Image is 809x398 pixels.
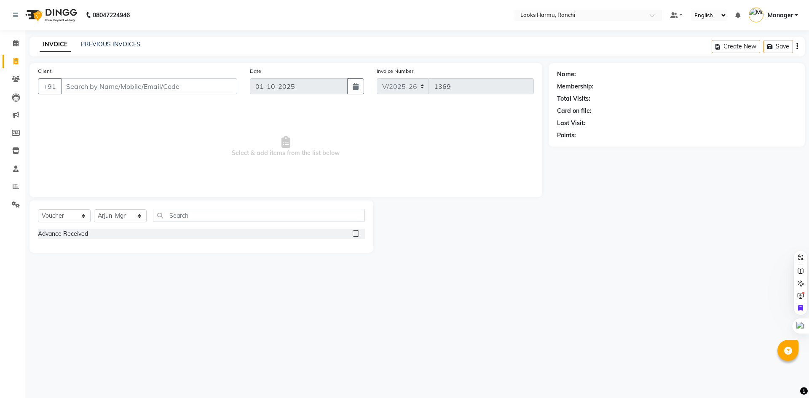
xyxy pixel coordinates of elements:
input: Search [153,209,365,222]
a: PREVIOUS INVOICES [81,40,140,48]
span: Manager [768,11,793,20]
button: +91 [38,78,62,94]
img: Manager [749,8,763,22]
div: Total Visits: [557,94,590,103]
div: Points: [557,131,576,140]
a: INVOICE [40,37,71,52]
button: Create New [712,40,760,53]
input: Search by Name/Mobile/Email/Code [61,78,237,94]
div: Last Visit: [557,119,585,128]
button: Save [763,40,793,53]
div: Advance Received [38,230,88,238]
label: Date [250,67,261,75]
div: Name: [557,70,576,79]
div: Membership: [557,82,594,91]
span: Select & add items from the list below [38,104,534,189]
iframe: chat widget [774,364,801,390]
div: Card on file: [557,107,592,115]
img: logo [21,3,79,27]
b: 08047224946 [93,3,130,27]
label: Client [38,67,51,75]
label: Invoice Number [377,67,413,75]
